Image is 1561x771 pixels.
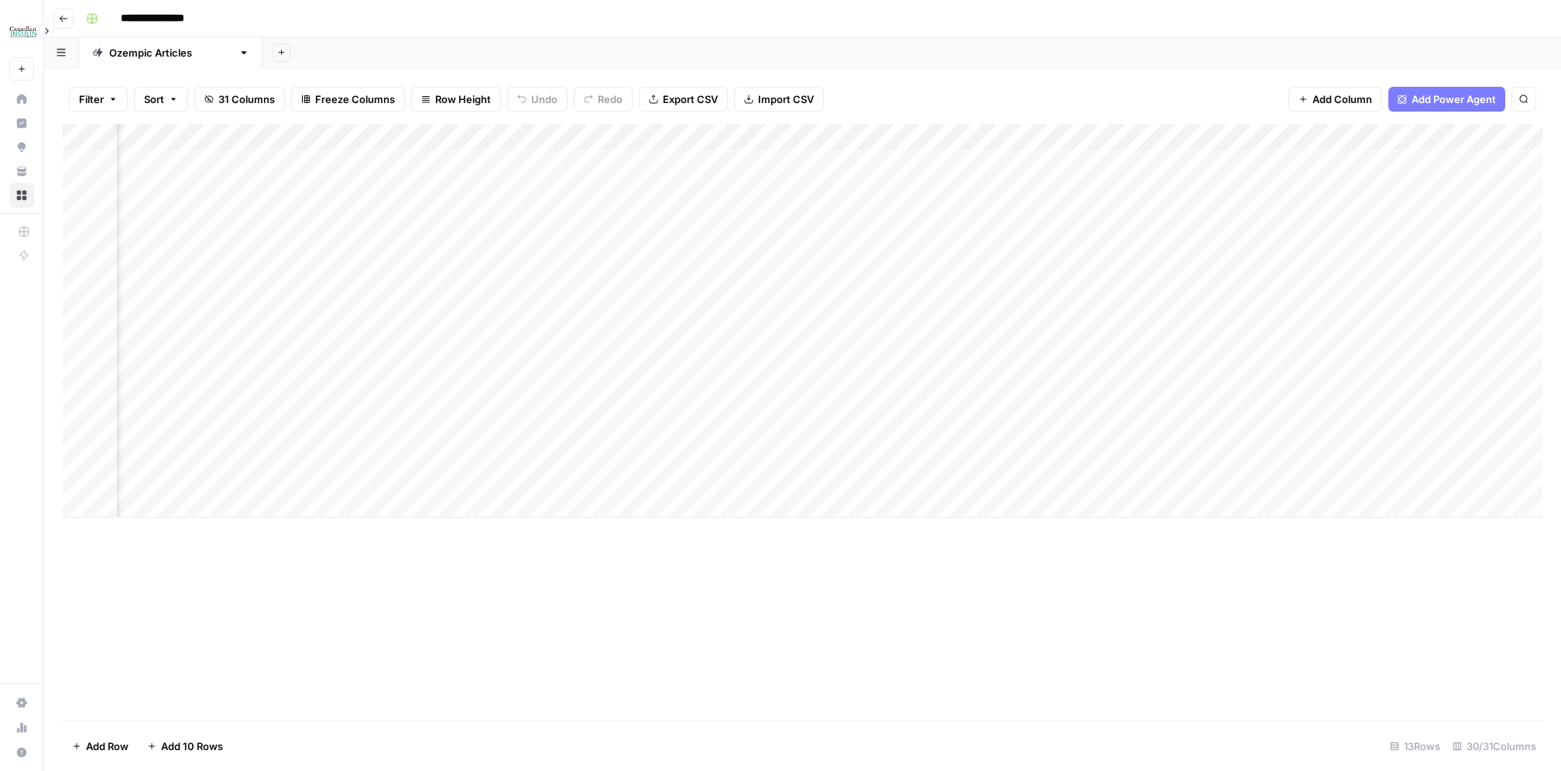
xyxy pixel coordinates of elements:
[663,91,718,107] span: Export CSV
[161,738,223,754] span: Add 10 Rows
[144,91,164,107] span: Sort
[9,740,34,765] button: Help + Support
[1288,87,1382,112] button: Add Column
[79,37,262,68] a: [MEDICAL_DATA] Articles
[109,45,232,60] div: [MEDICAL_DATA] Articles
[639,87,728,112] button: Export CSV
[138,734,232,759] button: Add 10 Rows
[574,87,633,112] button: Redo
[218,91,275,107] span: 31 Columns
[291,87,405,112] button: Freeze Columns
[79,91,104,107] span: Filter
[86,738,129,754] span: Add Row
[9,690,34,715] a: Settings
[734,87,824,112] button: Import CSV
[69,87,128,112] button: Filter
[411,87,501,112] button: Row Height
[1312,91,1372,107] span: Add Column
[1388,87,1505,112] button: Add Power Agent
[194,87,285,112] button: 31 Columns
[63,734,138,759] button: Add Row
[9,18,37,46] img: BCI Logo
[1412,91,1496,107] span: Add Power Agent
[9,12,34,51] button: Workspace: BCI
[598,91,623,107] span: Redo
[9,183,34,208] a: Browse
[134,87,188,112] button: Sort
[9,135,34,160] a: Opportunities
[1384,734,1446,759] div: 13 Rows
[9,159,34,184] a: Your Data
[9,715,34,740] a: Usage
[507,87,568,112] button: Undo
[1446,734,1542,759] div: 30/31 Columns
[315,91,395,107] span: Freeze Columns
[531,91,557,107] span: Undo
[758,91,814,107] span: Import CSV
[9,111,34,136] a: Insights
[435,91,491,107] span: Row Height
[9,87,34,112] a: Home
